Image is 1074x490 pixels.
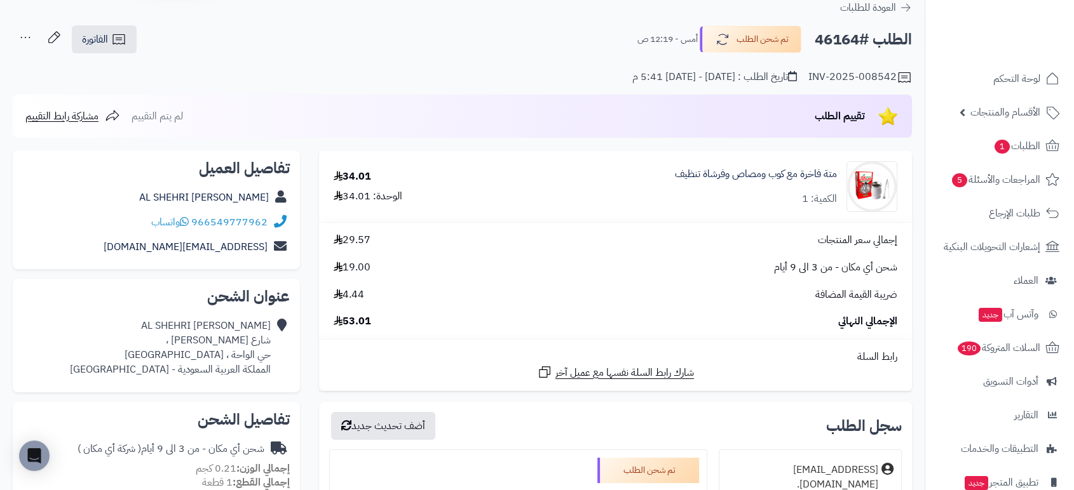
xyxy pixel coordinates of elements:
[933,198,1066,228] a: طلبات الإرجاع
[78,442,264,456] div: شحن أي مكان - من 3 الى 9 أيام
[988,19,1062,46] img: logo-2.png
[196,461,290,476] small: 0.21 كجم
[1014,406,1038,424] span: التقارير
[933,131,1066,161] a: الطلبات1
[19,440,50,471] div: Open Intercom Messenger
[675,167,837,182] a: متة فاخرة مع كوب ومصاص وفرشاة تنظيف
[933,164,1066,195] a: المراجعات والأسئلة5
[334,314,371,329] span: 53.01
[933,265,1066,296] a: العملاء
[847,161,897,212] img: 1742739165-Mate%20Don%20Omar%20Bundle-90x90.jpg
[933,63,1066,94] a: لوحة التحكم
[815,288,897,302] span: ضريبة القيمة المضافة
[815,109,865,124] span: تقييم الطلب
[23,161,290,176] h2: تفاصيل العميل
[324,350,907,364] div: رابط السلة
[961,440,1038,458] span: التطبيقات والخدمات
[233,475,290,490] strong: إجمالي القطع:
[944,238,1040,256] span: إشعارات التحويلات البنكية
[132,109,183,124] span: لم يتم التقييم
[334,233,370,248] span: 29.57
[334,169,371,184] div: 34.01
[774,260,897,275] span: شحن أي مكان - من 3 الى 9 أيام
[993,70,1040,88] span: لوحة التحكم
[25,109,120,124] a: مشاركة رابط التقييم
[72,25,137,53] a: الفاتورة
[965,476,988,490] span: جديد
[933,333,1066,363] a: السلات المتروكة190
[989,204,1040,222] span: طلبات الإرجاع
[537,364,694,380] a: شارك رابط السلة نفسها مع عميل آخر
[191,215,268,230] a: 966549777962
[78,441,141,456] span: ( شركة أي مكان )
[637,33,698,46] small: أمس - 12:19 ص
[933,400,1066,430] a: التقارير
[139,190,269,205] a: [PERSON_NAME] AL SHEHRI
[933,232,1066,262] a: إشعارات التحويلات البنكية
[977,305,1038,323] span: وآتس آب
[25,109,99,124] span: مشاركة رابط التقييم
[632,70,797,84] div: تاريخ الطلب : [DATE] - [DATE] 5:41 م
[818,233,897,248] span: إجمالي سعر المنتجات
[933,366,1066,397] a: أدوات التسويق
[334,189,402,204] div: الوحدة: 34.01
[933,299,1066,329] a: وآتس آبجديد
[957,341,982,356] span: 190
[808,70,912,85] div: INV-2025-008542
[970,103,1040,121] span: الأقسام والمنتجات
[979,308,1002,322] span: جديد
[838,314,897,329] span: الإجمالي النهائي
[597,458,699,483] div: تم شحن الطلب
[23,289,290,304] h2: عنوان الشحن
[956,339,1040,357] span: السلات المتروكة
[334,260,370,275] span: 19.00
[933,434,1066,464] a: التطبيقات والخدمات
[700,26,801,53] button: تم شحن الطلب
[951,171,1040,189] span: المراجعات والأسئلة
[104,239,268,255] a: [EMAIL_ADDRESS][DOMAIN_NAME]
[994,139,1010,154] span: 1
[202,475,290,490] small: 1 قطعة
[236,461,290,476] strong: إجمالي الوزن:
[70,319,271,376] div: [PERSON_NAME] AL SHEHRI شارع [PERSON_NAME] ، حي الواحة ، [GEOGRAPHIC_DATA] المملكة العربية السعود...
[815,27,912,53] h2: الطلب #46164
[993,137,1040,155] span: الطلبات
[23,412,290,427] h2: تفاصيل الشحن
[983,373,1038,390] span: أدوات التسويق
[555,366,694,380] span: شارك رابط السلة نفسها مع عميل آخر
[802,192,837,206] div: الكمية: 1
[331,412,435,440] button: أضف تحديث جديد
[334,288,364,302] span: 4.44
[1014,272,1038,289] span: العملاء
[951,173,968,188] span: 5
[826,418,902,434] h3: سجل الطلب
[82,32,108,47] span: الفاتورة
[151,215,189,230] a: واتساب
